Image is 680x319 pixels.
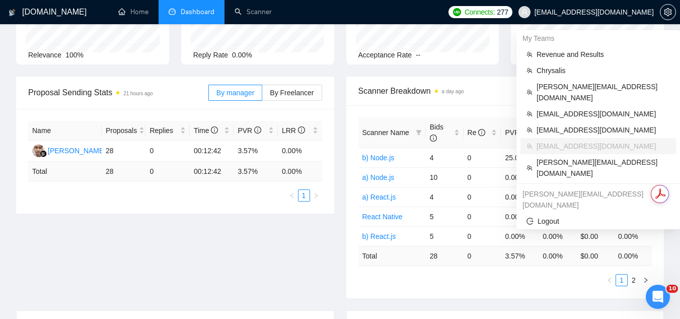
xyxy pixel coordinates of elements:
button: setting [660,4,676,20]
a: searchScanner [235,8,272,16]
td: 4 [426,148,464,167]
span: PVR [505,129,528,137]
td: 0 [464,167,501,187]
span: team [526,51,533,57]
span: left [607,277,613,283]
span: [PERSON_NAME][EMAIL_ADDRESS][DOMAIN_NAME] [537,157,670,179]
iframe: Intercom live chat [646,285,670,309]
a: b) React.js [362,232,396,240]
img: logo [9,5,16,21]
span: 0.00% [232,51,252,59]
td: 0.00% [501,187,539,207]
td: 0.00% [501,226,539,246]
span: right [313,193,319,199]
td: 00:12:42 [190,162,234,181]
td: 10 [426,167,464,187]
li: 1 [298,189,310,202]
td: $0.00 [576,226,614,246]
td: 0.00 % [614,246,652,266]
td: 0.00% [501,207,539,226]
a: 2 [628,275,639,286]
span: Reply Rate [193,51,228,59]
span: info-circle [254,126,261,134]
td: 28 [102,162,146,181]
span: filter [416,130,422,136]
span: team [526,111,533,117]
span: [EMAIL_ADDRESS][DOMAIN_NAME] [537,141,670,152]
span: Dashboard [181,8,214,16]
span: [EMAIL_ADDRESS][DOMAIN_NAME] [537,124,670,136]
td: 0.00% [278,141,322,162]
a: homeHome [118,8,148,16]
li: Next Page [310,189,322,202]
td: 0 [464,246,501,266]
td: 3.57 % [234,162,278,181]
span: Relevance [28,51,61,59]
span: info-circle [211,126,218,134]
a: AI[PERSON_NAME] [32,146,106,154]
span: dashboard [169,8,176,15]
span: team [526,89,533,95]
td: Total [28,162,102,181]
td: 0 [145,141,190,162]
td: 0.00 % [278,162,322,181]
span: Acceptance Rate [358,51,412,59]
span: 10 [666,285,678,293]
a: setting [660,8,676,16]
td: 0 [464,148,501,167]
span: team [526,68,533,74]
td: 3.57 % [501,246,539,266]
a: b) Node.js [362,154,395,162]
span: team [526,143,533,149]
a: a) Node.js [362,173,395,181]
time: a day ago [442,89,464,94]
span: [EMAIL_ADDRESS][DOMAIN_NAME] [537,108,670,119]
span: left [289,193,295,199]
img: upwork-logo.png [453,8,461,16]
span: By manager [216,89,254,97]
td: 0.00 % [539,246,576,266]
td: 0.00% [501,167,539,187]
span: info-circle [478,129,485,136]
span: PVR [238,126,261,135]
button: left [286,189,298,202]
a: 1 [298,190,310,201]
span: -- [416,51,420,59]
td: $ 0.00 [576,246,614,266]
img: AI [32,145,45,157]
span: Time [194,126,218,135]
td: 5 [426,226,464,246]
td: 0.00% [539,226,576,246]
span: Bids [430,123,443,142]
span: team [526,127,533,133]
div: julia@spacesales.agency [516,186,680,213]
time: 21 hours ago [123,91,153,96]
li: 2 [628,274,640,286]
td: 4 [426,187,464,207]
td: Total [358,246,426,266]
span: user [521,9,528,16]
span: [PERSON_NAME][EMAIL_ADDRESS][DOMAIN_NAME] [537,81,670,103]
span: 100% [65,51,84,59]
span: Re [468,129,486,137]
td: 0 [464,226,501,246]
button: left [603,274,616,286]
li: Next Page [640,274,652,286]
span: info-circle [298,126,305,134]
span: 277 [497,7,508,18]
span: info-circle [430,135,437,142]
span: logout [526,218,534,225]
span: Connects: [465,7,495,18]
li: 1 [616,274,628,286]
td: 0 [145,162,190,181]
td: 0.00% [614,226,652,246]
li: Previous Page [603,274,616,286]
div: [PERSON_NAME] [48,145,106,156]
a: a) React.js [362,193,396,201]
span: Scanner Name [362,129,409,137]
span: Logout [526,216,670,227]
span: right [643,277,649,283]
span: Chrysalis [537,65,670,76]
button: right [640,274,652,286]
th: Replies [145,121,190,141]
